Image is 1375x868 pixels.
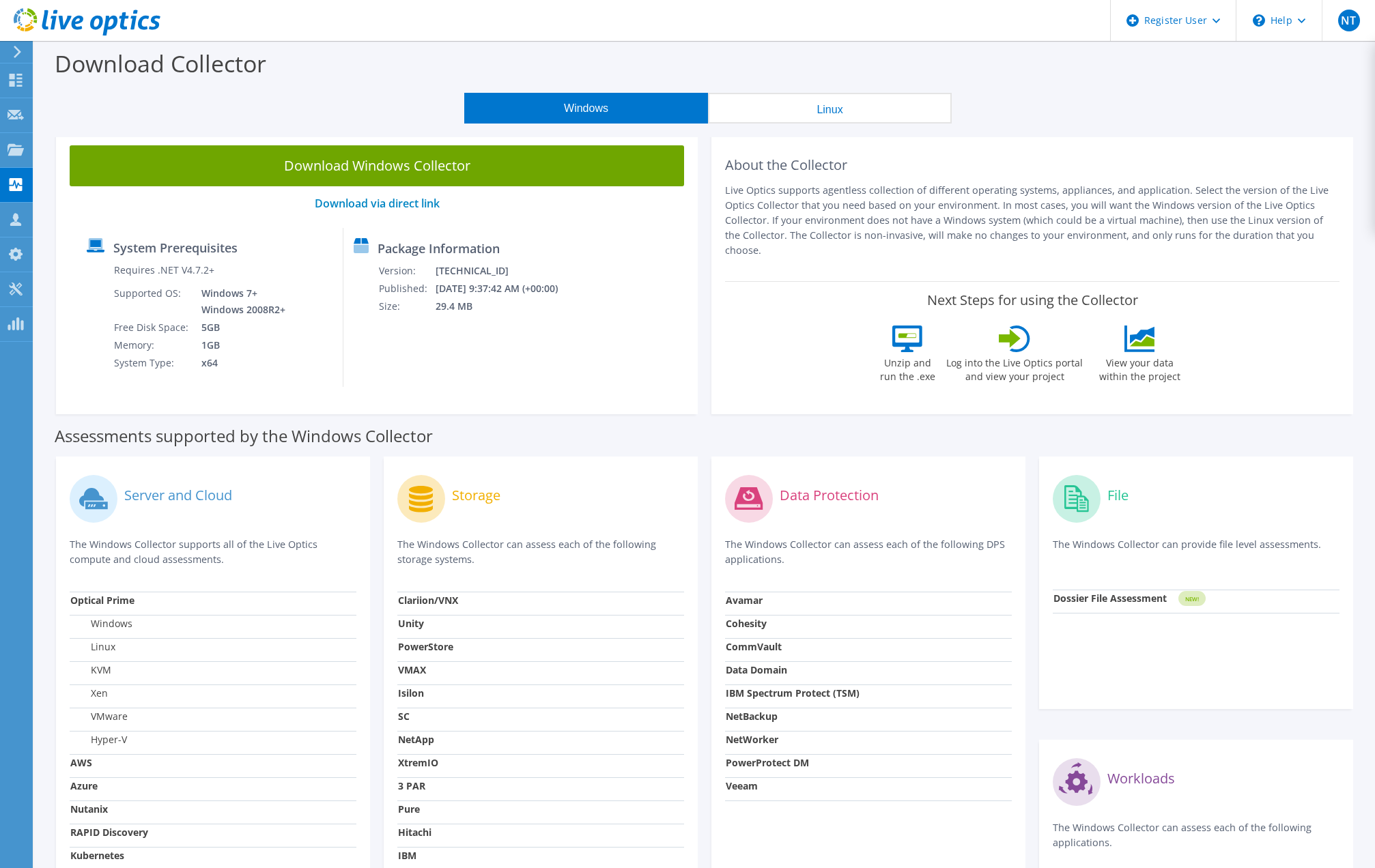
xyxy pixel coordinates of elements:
label: View your data within the project [1090,352,1189,384]
strong: VMAX [398,663,426,676]
strong: Clariion/VNX [398,594,458,607]
strong: CommVault [726,640,782,653]
label: Unzip and run the .exe [876,352,939,384]
strong: Isilon [398,686,424,699]
td: 5GB [191,319,288,336]
label: Xen [70,686,108,700]
label: Linux [70,640,115,654]
strong: Data Domain [726,663,787,676]
label: Storage [452,489,500,502]
strong: 3 PAR [398,779,425,792]
td: Published: [378,280,435,298]
strong: IBM Spectrum Protect (TSM) [726,686,860,699]
span: NT [1338,10,1360,31]
strong: RAPID Discovery [70,826,148,839]
strong: Veeam [726,779,758,792]
p: The Windows Collector supports all of the Live Optics compute and cloud assessments. [70,537,356,567]
strong: NetWorker [726,733,778,746]
h2: About the Collector [725,157,1339,173]
strong: Cohesity [726,617,767,630]
strong: NetBackup [726,710,778,723]
strong: PowerStore [398,640,453,653]
strong: Pure [398,802,420,815]
label: Windows [70,617,132,631]
td: Version: [378,262,435,280]
button: Windows [464,93,708,124]
td: Supported OS: [113,285,191,319]
label: Assessments supported by the Windows Collector [55,429,433,443]
td: Memory: [113,336,191,354]
td: Windows 7+ Windows 2008R2+ [191,285,288,319]
strong: XtremIO [398,756,438,769]
strong: Kubernetes [70,849,124,862]
strong: Unity [398,617,424,630]
label: Package Information [378,242,500,255]
label: KVM [70,663,111,677]
strong: Dossier File Assessment [1053,592,1167,605]
td: [TECHNICAL_ID] [435,262,576,280]
label: Workloads [1107,772,1175,785]
p: The Windows Collector can assess each of the following storage systems. [397,537,684,567]
strong: IBM [398,849,416,862]
strong: Hitachi [398,826,431,839]
strong: SC [398,710,410,723]
td: 29.4 MB [435,298,576,315]
tspan: NEW! [1185,595,1199,603]
a: Download Windows Collector [70,145,684,186]
strong: Azure [70,779,98,792]
label: Download Collector [55,48,266,79]
strong: NetApp [398,733,434,746]
svg: \n [1253,14,1265,27]
td: Free Disk Space: [113,319,191,336]
strong: PowerProtect DM [726,756,809,769]
strong: Nutanix [70,802,108,815]
td: 1GB [191,336,288,354]
strong: Avamar [726,594,763,607]
p: The Windows Collector can assess each of the following DPS applications. [725,537,1012,567]
label: Next Steps for using the Collector [927,292,1138,308]
label: File [1107,489,1129,502]
label: Server and Cloud [124,489,232,502]
label: Hyper-V [70,733,127,747]
p: Live Optics supports agentless collection of different operating systems, appliances, and applica... [725,183,1339,258]
p: The Windows Collector can assess each of the following applications. [1053,820,1339,850]
label: Data Protection [780,489,879,502]
strong: Optical Prime [70,594,134,607]
label: System Prerequisites [113,241,238,255]
button: Linux [708,93,952,124]
p: The Windows Collector can provide file level assessments. [1053,537,1339,565]
td: [DATE] 9:37:42 AM (+00:00) [435,280,576,298]
td: Size: [378,298,435,315]
td: System Type: [113,354,191,372]
a: Download via direct link [315,196,440,211]
label: Log into the Live Optics portal and view your project [946,352,1083,384]
td: x64 [191,354,288,372]
strong: AWS [70,756,92,769]
label: Requires .NET V4.7.2+ [114,263,214,277]
label: VMware [70,710,128,723]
